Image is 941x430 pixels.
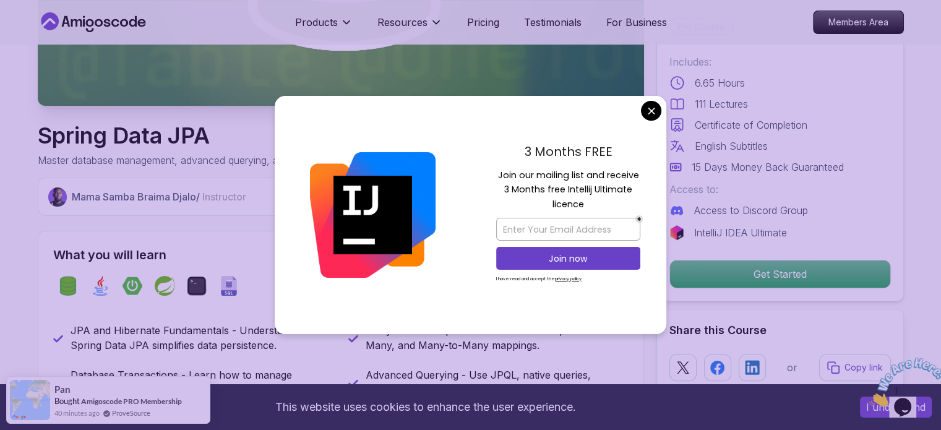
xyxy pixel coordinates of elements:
[54,384,71,395] span: Pan
[187,276,207,296] img: terminal logo
[38,153,431,168] p: Master database management, advanced querying, and expert data handling with ease
[48,187,67,207] img: Nelson Djalo
[366,323,629,353] p: Entity Relationships - Master One-to-One, One-to-Many, and Many-to-Many mappings.
[377,15,428,30] p: Resources
[38,123,431,148] h1: Spring Data JPA
[467,15,499,30] a: Pricing
[122,276,142,296] img: spring-boot logo
[844,361,883,374] p: Copy link
[524,15,582,30] a: Testimonials
[366,368,629,397] p: Advanced Querying - Use JPQL, native queries, projections, and DTOs for optimized data retrieval.
[860,397,932,418] button: Accept cookies
[71,368,333,397] p: Database Transactions - Learn how to manage transactions and ensure data integrity.
[71,323,333,353] p: JPA and Hibernate Fundamentals - Understand how Spring Data JPA simplifies data persistence.
[695,139,768,153] p: English Subtitles
[695,97,748,111] p: 111 Lectures
[219,276,239,296] img: sql logo
[606,15,667,30] a: For Business
[295,15,338,30] p: Products
[669,54,891,69] p: Includes:
[695,75,745,90] p: 6.65 Hours
[5,5,82,54] img: Chat attention grabber
[787,360,797,375] p: or
[669,322,891,339] h2: Share this Course
[54,408,100,418] span: 40 minutes ago
[155,276,174,296] img: spring logo
[295,15,353,40] button: Products
[112,408,150,418] a: ProveSource
[58,276,78,296] img: spring-data-jpa logo
[669,260,891,288] button: Get Started
[813,11,904,34] a: Members Area
[53,246,629,264] h2: What you will learn
[5,5,10,15] span: 1
[72,189,246,204] p: Mama Samba Braima Djalo /
[670,260,890,288] p: Get Started
[694,225,787,240] p: IntelliJ IDEA Ultimate
[202,191,246,203] span: Instructor
[695,118,807,132] p: Certificate of Completion
[10,380,50,420] img: provesource social proof notification image
[54,396,80,406] span: Bought
[377,15,442,40] button: Resources
[692,160,844,174] p: 15 Days Money Back Guaranteed
[669,225,684,240] img: jetbrains logo
[814,11,903,33] p: Members Area
[81,397,182,406] a: Amigoscode PRO Membership
[90,276,110,296] img: java logo
[694,203,808,218] p: Access to Discord Group
[9,393,841,421] div: This website uses cookies to enhance the user experience.
[864,353,941,411] iframe: chat widget
[819,354,891,381] button: Copy link
[669,182,891,197] p: Access to:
